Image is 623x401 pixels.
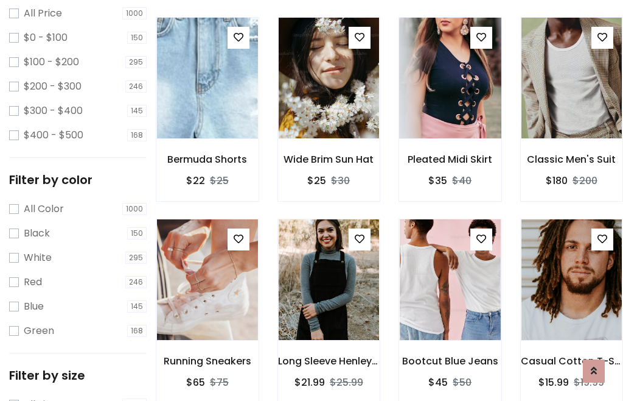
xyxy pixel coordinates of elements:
[125,56,147,68] span: 295
[186,175,205,186] h6: $22
[521,154,623,165] h6: Classic Men's Suit
[127,32,147,44] span: 150
[156,355,259,367] h6: Running Sneakers
[294,377,325,388] h6: $21.99
[428,377,448,388] h6: $45
[127,129,147,141] span: 168
[428,175,447,186] h6: $35
[24,324,54,338] label: Green
[307,175,326,186] h6: $25
[186,377,205,388] h6: $65
[330,375,363,389] del: $25.99
[127,300,147,313] span: 145
[24,30,68,45] label: $0 - $100
[127,325,147,337] span: 168
[331,174,350,188] del: $30
[24,104,83,118] label: $300 - $400
[24,6,62,21] label: All Price
[453,375,472,389] del: $50
[24,226,50,241] label: Black
[24,299,44,314] label: Blue
[538,377,569,388] h6: $15.99
[122,7,147,20] span: 1000
[24,275,42,289] label: Red
[127,227,147,240] span: 150
[24,79,82,94] label: $200 - $300
[125,276,147,288] span: 246
[125,80,147,93] span: 246
[573,174,597,188] del: $200
[546,175,568,186] h6: $180
[24,128,83,143] label: $400 - $500
[125,252,147,264] span: 295
[521,355,623,367] h6: Casual Cotton T-Shirt
[24,202,64,216] label: All Color
[574,375,604,389] del: $19.99
[9,172,147,187] h5: Filter by color
[24,55,79,69] label: $100 - $200
[399,154,501,165] h6: Pleated Midi Skirt
[9,368,147,383] h5: Filter by size
[156,154,259,165] h6: Bermuda Shorts
[278,154,380,165] h6: Wide Brim Sun Hat
[122,203,147,215] span: 1000
[452,174,472,188] del: $40
[399,355,501,367] h6: Bootcut Blue Jeans
[127,105,147,117] span: 145
[24,250,52,265] label: White
[278,355,380,367] h6: Long Sleeve Henley T-Shirt
[210,174,229,188] del: $25
[210,375,229,389] del: $75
